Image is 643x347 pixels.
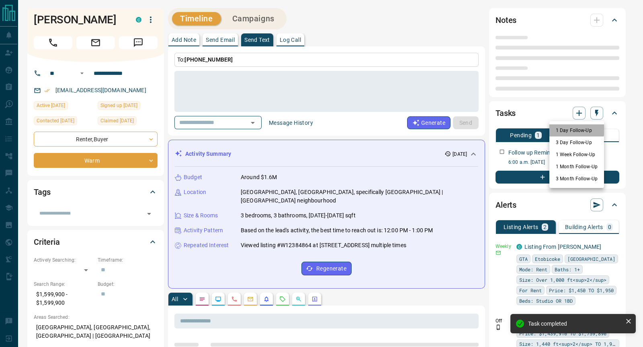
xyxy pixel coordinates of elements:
div: Task completed [528,320,622,327]
li: 3 Day Follow-Up [549,136,604,149]
li: 1 Week Follow-Up [549,149,604,161]
li: 1 Day Follow-Up [549,124,604,136]
li: 1 Month Follow-Up [549,161,604,173]
li: 3 Month Follow-Up [549,173,604,185]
